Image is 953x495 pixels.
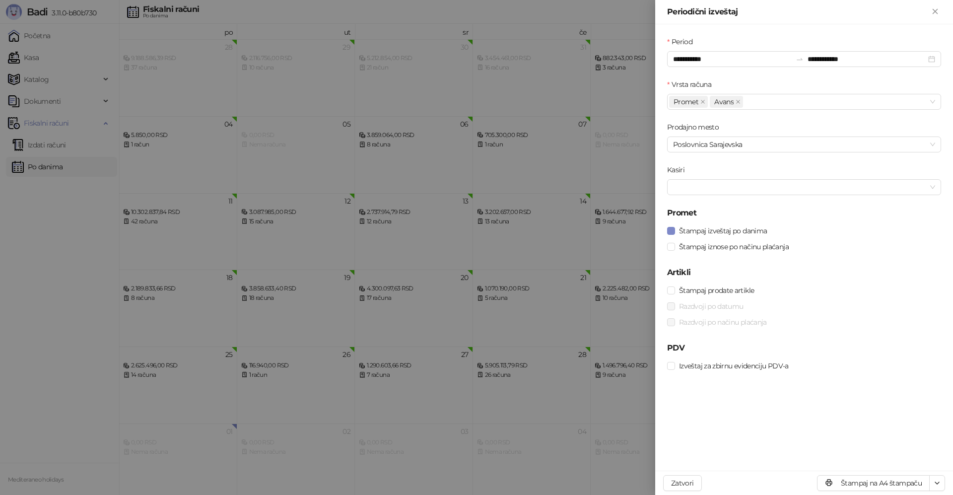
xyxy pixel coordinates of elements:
span: swap-right [796,55,804,63]
h5: Promet [667,207,941,219]
span: Promet [674,96,698,107]
span: Avans [714,96,734,107]
span: Izveštaj za zbirnu evidenciju PDV-a [675,360,793,371]
button: Zatvori [929,6,941,18]
span: Štampaj izveštaj po danima [675,225,771,236]
span: Razdvoji po datumu [675,301,747,312]
span: close [736,99,741,104]
div: Periodični izveštaj [667,6,929,18]
label: Kasiri [667,164,691,175]
button: Štampaj na A4 štampaču [817,475,930,491]
h5: PDV [667,342,941,354]
label: Period [667,36,698,47]
h5: Artikli [667,267,941,279]
button: Zatvori [663,475,702,491]
span: Štampaj iznose po načinu plaćanja [675,241,793,252]
span: close [700,99,705,104]
span: Razdvoji po načinu plaćanja [675,317,771,328]
span: to [796,55,804,63]
span: Štampaj prodate artikle [675,285,758,296]
label: Vrsta računa [667,79,718,90]
label: Prodajno mesto [667,122,725,133]
span: Poslovnica Sarajevska [673,137,935,152]
input: Period [673,54,792,65]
